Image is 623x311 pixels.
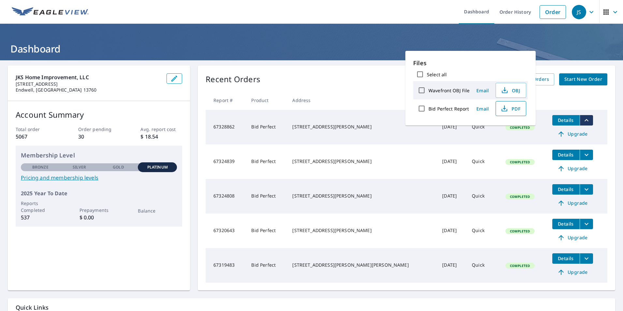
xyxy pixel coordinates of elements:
a: Order [540,5,566,19]
td: [DATE] [437,248,467,283]
td: Quick [467,179,500,214]
span: Details [556,255,576,261]
td: Bid Perfect [246,110,287,144]
span: Upgrade [556,130,589,138]
td: [DATE] [437,214,467,248]
p: Files [413,59,528,67]
p: Balance [138,207,177,214]
a: Pricing and membership levels [21,174,177,182]
p: 30 [78,133,120,141]
p: $ 0.00 [80,214,119,221]
td: Quick [467,214,500,248]
span: Upgrade [556,234,589,242]
p: Silver [73,164,86,170]
p: 2025 Year To Date [21,189,177,197]
p: Platinum [147,164,168,170]
p: Membership Level [21,151,177,160]
button: Email [472,104,493,114]
td: Quick [467,110,500,144]
a: Upgrade [552,267,593,277]
span: Details [556,152,576,158]
p: Prepayments [80,207,119,214]
span: Details [556,117,576,123]
td: 67320643 [206,214,246,248]
th: Address [287,91,437,110]
span: Email [475,87,490,94]
th: Report # [206,91,246,110]
button: filesDropdownBtn-67324808 [580,184,593,195]
span: OBJ [500,86,521,94]
span: Details [556,186,576,192]
td: Bid Perfect [246,179,287,214]
button: detailsBtn-67324808 [552,184,580,195]
span: Upgrade [556,199,589,207]
span: Start New Order [564,75,602,83]
label: Wavefront OBJ File [428,87,470,94]
button: detailsBtn-67328862 [552,115,580,126]
span: Completed [506,194,534,199]
th: Product [246,91,287,110]
td: 67324808 [206,179,246,214]
p: Gold [113,164,124,170]
label: Bid Perfect Report [428,106,469,112]
td: Quick [467,144,500,179]
p: $ 18.54 [140,133,182,141]
div: [STREET_ADDRESS][PERSON_NAME] [292,124,432,130]
h1: Dashboard [8,42,615,55]
span: Completed [506,229,534,233]
label: Select all [427,71,447,78]
p: JKS Home Improvement, LLC [16,73,161,81]
div: [STREET_ADDRESS][PERSON_NAME][PERSON_NAME] [292,262,432,268]
p: Total order [16,126,57,133]
p: Reports Completed [21,200,60,214]
td: Bid Perfect [246,248,287,283]
span: PDF [500,105,521,112]
td: 67319483 [206,248,246,283]
a: Upgrade [552,129,593,139]
p: Order pending [78,126,120,133]
p: Account Summary [16,109,182,121]
span: Upgrade [556,165,589,172]
div: JS [572,5,586,19]
button: PDF [496,101,526,116]
span: Upgrade [556,268,589,276]
a: Upgrade [552,163,593,174]
p: Bronze [32,164,49,170]
td: Bid Perfect [246,144,287,179]
p: 5067 [16,133,57,141]
td: [DATE] [437,179,467,214]
a: Upgrade [552,232,593,243]
td: Bid Perfect [246,214,287,248]
div: [STREET_ADDRESS][PERSON_NAME] [292,158,432,165]
button: detailsBtn-67324839 [552,150,580,160]
div: [STREET_ADDRESS][PERSON_NAME] [292,193,432,199]
button: filesDropdownBtn-67320643 [580,219,593,229]
p: Avg. report cost [140,126,182,133]
td: 67328862 [206,110,246,144]
td: [DATE] [437,110,467,144]
a: Upgrade [552,198,593,208]
span: Email [475,106,490,112]
td: 67324839 [206,144,246,179]
td: Quick [467,248,500,283]
button: filesDropdownBtn-67319483 [580,253,593,264]
a: Start New Order [559,73,607,85]
img: EV Logo [12,7,89,17]
button: OBJ [496,83,526,98]
p: [STREET_ADDRESS] [16,81,161,87]
p: Endwell, [GEOGRAPHIC_DATA] 13760 [16,87,161,93]
p: 537 [21,214,60,221]
button: filesDropdownBtn-67324839 [580,150,593,160]
button: filesDropdownBtn-67328862 [580,115,593,126]
p: Recent Orders [206,73,260,85]
button: Email [472,85,493,96]
button: detailsBtn-67320643 [552,219,580,229]
span: Details [556,221,576,227]
span: Completed [506,160,534,164]
button: detailsBtn-67319483 [552,253,580,264]
td: [DATE] [437,144,467,179]
div: [STREET_ADDRESS][PERSON_NAME] [292,227,432,234]
span: Completed [506,263,534,268]
span: Completed [506,125,534,130]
